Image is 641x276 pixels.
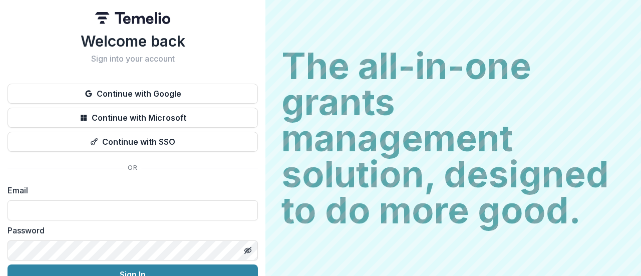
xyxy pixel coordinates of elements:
button: Continue with SSO [8,132,258,152]
h2: Sign into your account [8,54,258,64]
button: Toggle password visibility [240,242,256,258]
button: Continue with Microsoft [8,108,258,128]
button: Continue with Google [8,84,258,104]
img: Temelio [95,12,170,24]
h1: Welcome back [8,32,258,50]
label: Password [8,224,252,236]
label: Email [8,184,252,196]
